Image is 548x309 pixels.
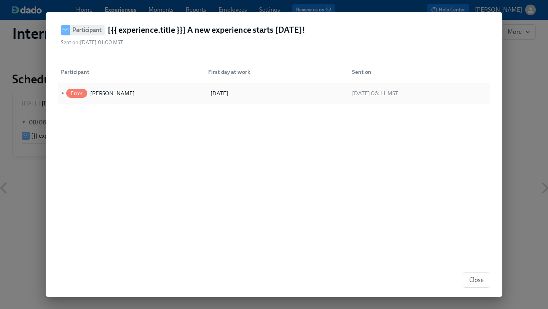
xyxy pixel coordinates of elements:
div: [DATE] [209,89,230,98]
div: First day at work [202,64,346,80]
span: Sent on: [DATE] 01:00 MST [61,39,123,46]
span: ► [59,89,65,97]
span: Error [66,91,87,96]
div: Participant [58,67,202,76]
div: [DATE] 06:11 MST [352,89,487,98]
div: Sent on [349,67,490,76]
div: First day at work [205,67,346,76]
h4: [{{ experience.title }}] A new experience starts [DATE]! [108,24,305,36]
h6: Participant [72,25,102,35]
button: Close [463,272,490,288]
div: [PERSON_NAME] [90,89,135,98]
div: Sent on [346,64,490,80]
div: Participant [58,64,202,80]
span: Close [469,276,484,284]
